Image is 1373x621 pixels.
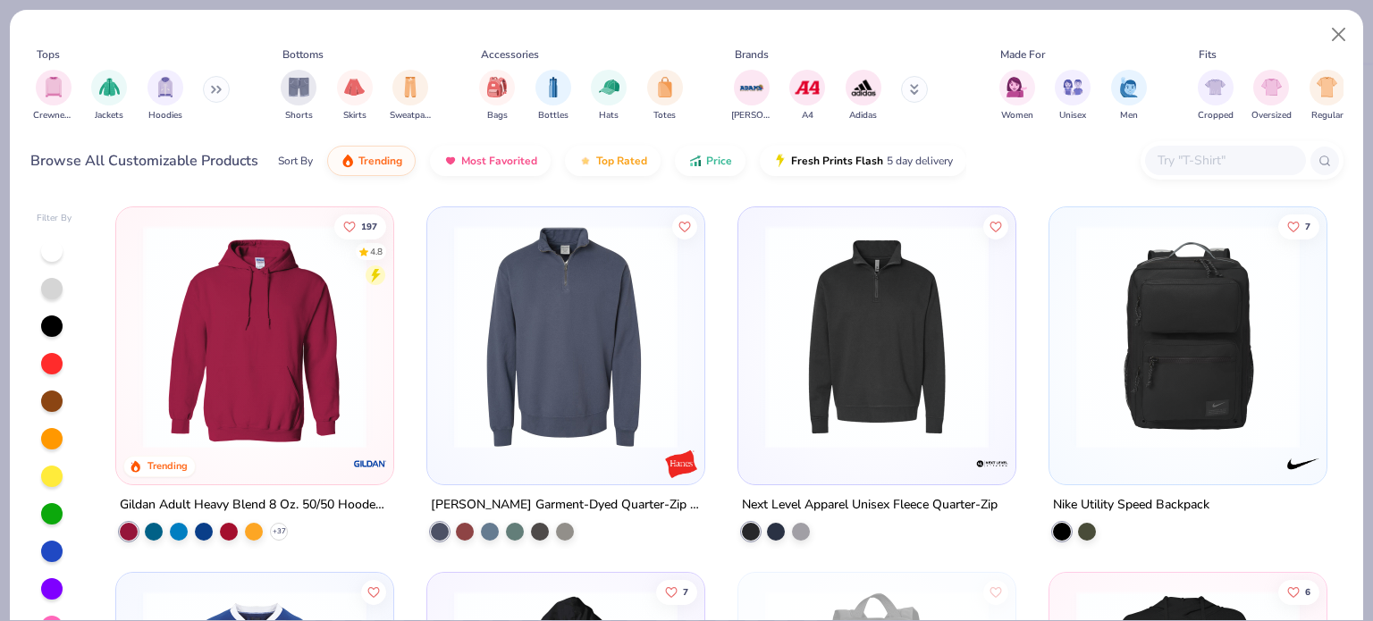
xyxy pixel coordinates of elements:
button: filter button [91,70,127,122]
span: 5 day delivery [887,151,953,172]
img: Hoodies Image [156,77,175,97]
div: [PERSON_NAME] Garment-Dyed Quarter-Zip Sweatshirt [431,494,701,516]
span: Most Favorited [461,154,537,168]
span: Fresh Prints Flash [791,154,883,168]
span: Hats [599,109,619,122]
button: filter button [999,70,1035,122]
div: filter for Crewnecks [33,70,74,122]
span: Women [1001,109,1033,122]
button: Like [983,214,1008,239]
img: Hats Image [599,77,619,97]
span: + 37 [273,526,286,537]
div: Next Level Apparel Unisex Fleece Quarter-Zip [742,494,998,516]
div: Bottoms [282,46,324,63]
span: 7 [1305,222,1310,231]
button: Like [656,579,697,604]
div: filter for Women [999,70,1035,122]
img: flash.gif [773,154,788,168]
button: Like [983,579,1008,604]
img: Cropped Image [1205,77,1226,97]
button: filter button [390,70,431,122]
span: 6 [1305,587,1310,596]
img: Sweatpants Image [400,77,420,97]
span: 197 [362,222,378,231]
button: filter button [281,70,316,122]
div: Gildan Adult Heavy Blend 8 Oz. 50/50 Hooded Sweatshirt [120,494,390,516]
span: Adams [731,109,772,122]
span: Trending [358,154,402,168]
div: Tops [37,46,60,63]
button: filter button [479,70,515,122]
button: filter button [1251,70,1292,122]
img: 0671a6cc-90a6-498a-8da7-3a60a10a24c5 [756,225,998,449]
div: filter for Unisex [1055,70,1091,122]
img: 8c128f31-ce3f-4a46-a4c6-ffb4c96e3e09 [998,225,1239,449]
div: filter for Adams [731,70,772,122]
div: Browse All Customizable Products [30,150,258,172]
button: filter button [33,70,74,122]
div: filter for Adidas [846,70,881,122]
img: Unisex Image [1063,77,1083,97]
span: Sweatpants [390,109,431,122]
button: Most Favorited [430,146,551,176]
button: Close [1322,18,1356,52]
button: filter button [789,70,825,122]
div: filter for Bottles [535,70,571,122]
div: filter for Jackets [91,70,127,122]
div: filter for Bags [479,70,515,122]
span: Totes [653,109,676,122]
div: filter for Shorts [281,70,316,122]
img: Regular Image [1317,77,1337,97]
div: Nike Utility Speed Backpack [1053,494,1209,516]
img: Totes Image [655,77,675,97]
button: filter button [1198,70,1234,122]
span: Shorts [285,109,313,122]
div: filter for A4 [789,70,825,122]
img: trending.gif [341,154,355,168]
img: Skirts Image [344,77,365,97]
img: Gildan logo [352,446,388,482]
div: filter for Cropped [1198,70,1234,122]
div: filter for Hats [591,70,627,122]
img: Adidas Image [850,74,877,101]
button: Fresh Prints Flash5 day delivery [760,146,966,176]
span: Top Rated [596,154,647,168]
div: 4.8 [371,245,383,258]
button: filter button [1310,70,1345,122]
div: Fits [1199,46,1217,63]
button: filter button [337,70,373,122]
div: filter for Sweatpants [390,70,431,122]
img: Women Image [1007,77,1027,97]
span: Bottles [538,109,569,122]
img: Bottles Image [543,77,563,97]
span: Bags [487,109,508,122]
button: filter button [147,70,183,122]
img: 01756b78-01f6-4cc6-8d8a-3c30c1a0c8ac [134,225,375,449]
button: Like [672,214,697,239]
img: Crewnecks Image [44,77,63,97]
span: Cropped [1198,109,1234,122]
div: filter for Skirts [337,70,373,122]
span: Hoodies [148,109,182,122]
img: A4 Image [794,74,821,101]
span: Crewnecks [33,109,74,122]
button: filter button [731,70,772,122]
span: Regular [1311,109,1344,122]
button: Like [362,579,387,604]
div: Filter By [37,212,72,225]
div: Accessories [481,46,539,63]
span: Adidas [849,109,877,122]
button: filter button [647,70,683,122]
img: Bags Image [487,77,507,97]
img: Jackets Image [99,77,120,97]
button: Top Rated [565,146,661,176]
span: Price [706,154,732,168]
div: filter for Totes [647,70,683,122]
button: filter button [1111,70,1147,122]
button: filter button [535,70,571,122]
img: TopRated.gif [578,154,593,168]
div: Made For [1000,46,1045,63]
button: Like [335,214,387,239]
button: Like [1278,579,1319,604]
img: Nike logo [1285,446,1320,482]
